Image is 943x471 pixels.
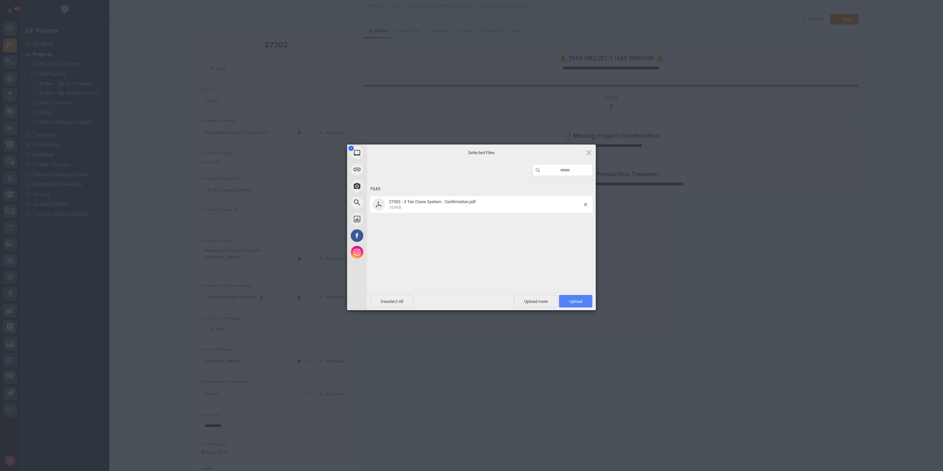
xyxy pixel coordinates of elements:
span: 1 [348,146,354,151]
span: 27302 - 3 Ton Crane System - Confirmation.pdf [387,199,584,210]
span: 27302 - 3 Ton Crane System - Confirmation.pdf [389,199,476,204]
div: Instagram [347,244,427,261]
span: Deselect All [370,295,413,308]
div: Link (URL) [347,161,427,178]
span: Upload more [514,295,558,308]
div: Unsplash [347,211,427,227]
div: Web Search [347,194,427,211]
div: Facebook [347,227,427,244]
div: My Device [347,145,427,161]
span: Selected Files [415,149,548,155]
span: Upload [569,299,582,304]
span: Click here or hit ESC to close picker [585,149,593,156]
span: 103KB [389,205,401,210]
span: Upload [559,295,593,308]
div: Files [370,183,593,195]
div: Take Photo [347,178,427,194]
